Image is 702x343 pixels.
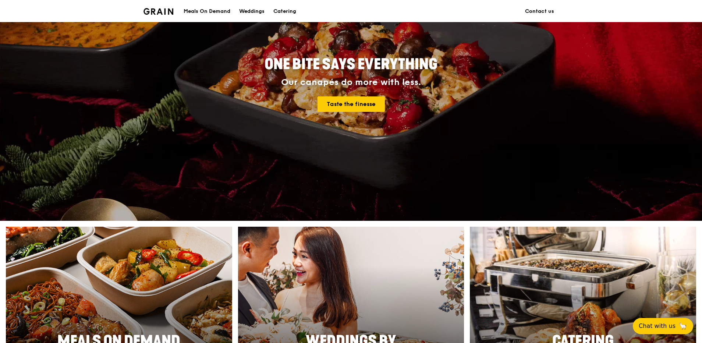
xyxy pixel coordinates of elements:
div: Our canapés do more with less. [219,77,483,88]
span: Chat with us [639,322,676,330]
div: Weddings [239,0,265,22]
button: Chat with us🦙 [633,318,693,334]
span: ONE BITE SAYS EVERYTHING [265,56,437,73]
a: Contact us [521,0,559,22]
div: Meals On Demand [184,0,230,22]
img: Grain [143,8,173,15]
div: Catering [273,0,296,22]
a: Taste the finesse [318,96,385,112]
a: Catering [269,0,301,22]
a: Weddings [235,0,269,22]
span: 🦙 [678,322,687,330]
